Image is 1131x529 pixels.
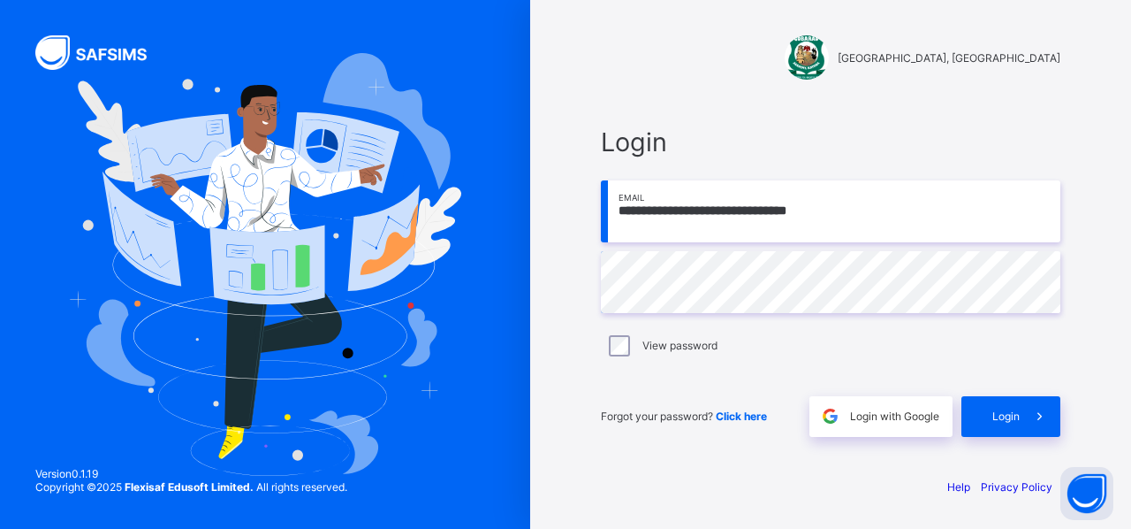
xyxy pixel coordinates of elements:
[981,480,1052,494] a: Privacy Policy
[820,406,840,426] img: google.396cfc9801f0270233282035f929180a.svg
[35,467,347,480] span: Version 0.1.19
[1060,467,1113,520] button: Open asap
[35,35,168,70] img: SAFSIMS Logo
[125,480,254,494] strong: Flexisaf Edusoft Limited.
[850,410,939,423] span: Login with Google
[716,410,767,423] a: Click here
[69,53,462,476] img: Hero Image
[992,410,1020,423] span: Login
[601,126,1060,157] span: Login
[35,480,347,494] span: Copyright © 2025 All rights reserved.
[947,480,970,494] a: Help
[838,51,1060,65] span: [GEOGRAPHIC_DATA], [GEOGRAPHIC_DATA]
[601,410,767,423] span: Forgot your password?
[642,339,717,352] label: View password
